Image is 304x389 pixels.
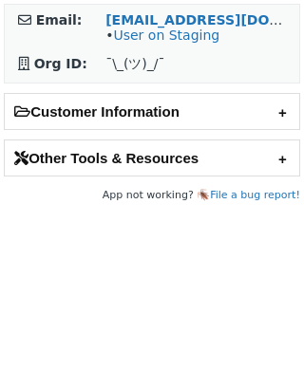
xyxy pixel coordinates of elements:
[34,56,87,71] strong: Org ID:
[4,186,300,205] footer: App not working? 🪳
[5,94,299,129] h2: Customer Information
[36,12,83,28] strong: Email:
[5,140,299,176] h2: Other Tools & Resources
[105,56,164,71] span: ¯\_(ツ)_/¯
[105,28,219,43] span: •
[210,189,300,201] a: File a bug report!
[113,28,219,43] a: User on Staging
